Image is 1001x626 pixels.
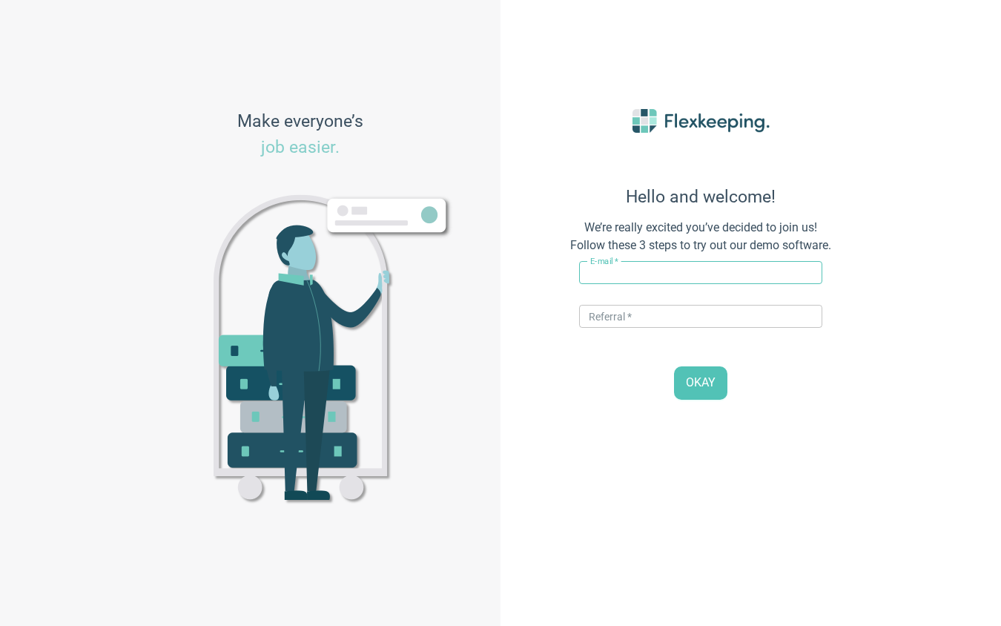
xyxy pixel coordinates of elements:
[261,137,340,157] span: job easier.
[674,366,727,400] button: OKAY
[538,187,864,207] span: Hello and welcome!
[538,219,864,255] span: We’re really excited you’ve decided to join us! Follow these 3 steps to try out our demo software.
[686,375,716,392] span: OKAY
[237,109,363,161] span: Make everyone’s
